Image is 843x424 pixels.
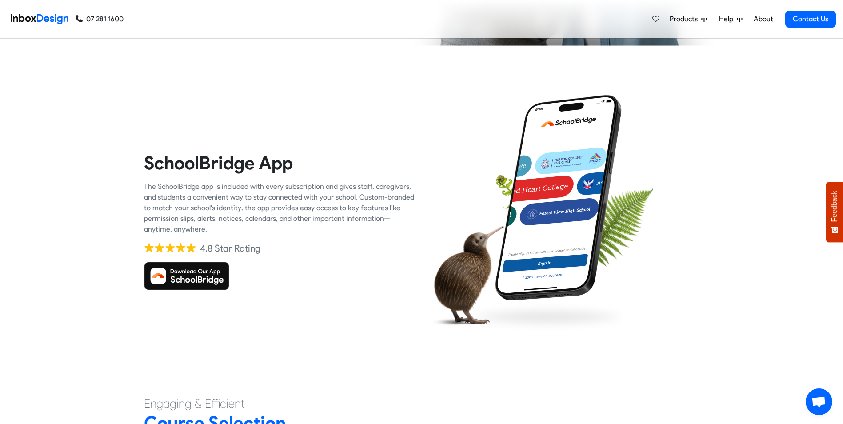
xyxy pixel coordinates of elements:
img: kiwi_bird.png [428,226,504,329]
a: 07 281 1600 [76,14,124,24]
img: shadow.png [463,299,632,335]
a: Contact Us [785,11,836,28]
span: Help [719,14,737,24]
img: Download SchoolBridge App [144,262,229,290]
button: Feedback - Show survey [826,182,843,242]
span: Products [670,14,701,24]
div: 4.8 Star Rating [200,242,260,255]
span: Feedback [831,191,839,222]
a: About [751,10,775,28]
img: phone.png [485,94,631,301]
div: The SchoolBridge app is included with every subscription and gives staff, caregivers, and student... [144,181,415,235]
heading: SchoolBridge App [144,152,415,174]
div: Open chat [806,388,832,415]
a: Products [666,10,711,28]
a: Help [715,10,746,28]
h4: Engaging & Efficient [144,396,699,412]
